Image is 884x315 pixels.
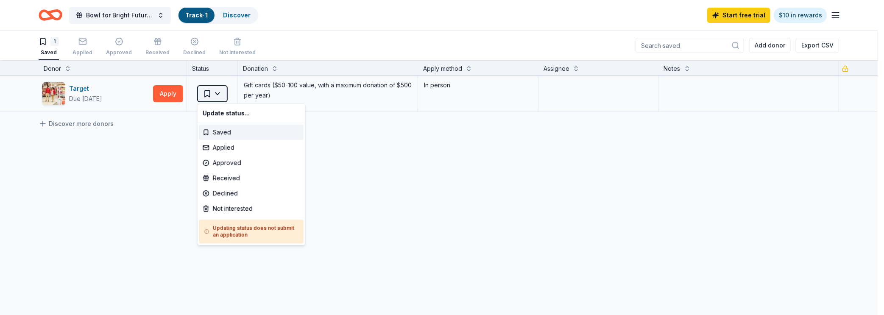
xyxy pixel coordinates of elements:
h5: Updating status does not submit an application [204,225,298,238]
div: Declined [199,186,304,201]
div: Update status... [199,106,304,121]
div: Saved [199,125,304,140]
div: Applied [199,140,304,155]
div: Not interested [199,201,304,216]
div: Approved [199,155,304,170]
div: Received [199,170,304,186]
